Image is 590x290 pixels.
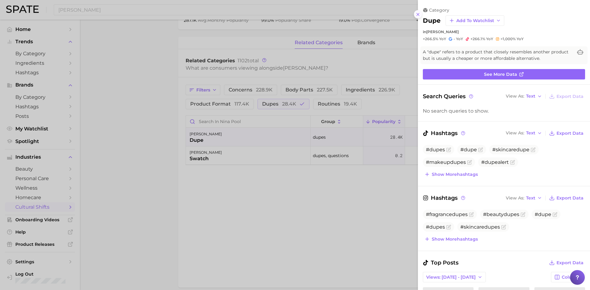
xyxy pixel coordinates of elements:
button: Flag as miscategorized or irrelevant [531,147,536,152]
span: #dupe [460,147,477,153]
button: Views: [DATE] - [DATE] [423,272,486,282]
button: Export Data [548,92,585,101]
span: Add to Watchlist [456,18,494,23]
span: See more data [484,72,517,77]
span: #skincaredupes [460,224,500,230]
button: Add to Watchlist [446,15,504,26]
button: Flag as miscategorized or irrelevant [446,225,451,230]
span: Top Posts [423,258,458,267]
button: View AsText [504,129,544,137]
span: Hashtags [423,194,466,202]
button: View AsText [504,194,544,202]
span: Columns [562,275,582,280]
span: - [454,37,455,41]
button: Export Data [548,129,585,137]
button: Flag as miscategorized or irrelevant [510,160,515,165]
button: Flag as miscategorized or irrelevant [501,225,506,230]
span: YoY [439,37,446,41]
span: #dupes [426,224,445,230]
span: Search Queries [423,92,474,101]
span: View As [506,196,524,200]
span: Export Data [557,260,584,265]
button: Export Data [548,194,585,202]
span: YoY [517,37,524,41]
span: #beautydupes [483,211,519,217]
span: Text [526,95,535,98]
span: View As [506,95,524,98]
button: Flag as miscategorized or irrelevant [467,160,472,165]
button: Columns [551,272,585,282]
span: Export Data [557,195,584,201]
span: #makeupdupes [426,159,466,165]
span: Views: [DATE] - [DATE] [426,275,476,280]
span: +266.1% [470,37,485,41]
span: #dupes [426,147,445,153]
button: Show morehashtags [423,235,479,243]
span: YoY [456,37,463,41]
span: YoY [486,37,493,41]
span: [PERSON_NAME] [426,29,459,34]
span: Show more hashtags [432,237,478,242]
span: View As [506,131,524,135]
span: #fragrancedupes [426,211,468,217]
button: Flag as miscategorized or irrelevant [469,212,474,217]
div: in [423,29,585,34]
button: Flag as miscategorized or irrelevant [446,147,451,152]
span: Text [526,131,535,135]
span: Show more hashtags [432,172,478,177]
span: Export Data [557,131,584,136]
span: #skincaredupe [492,147,529,153]
span: #dupe [535,211,551,217]
button: Export Data [548,258,585,267]
span: category [429,7,449,13]
span: +266.5% [423,37,438,41]
span: Hashtags [423,129,466,137]
button: Flag as miscategorized or irrelevant [478,147,483,152]
span: Text [526,196,535,200]
button: Flag as miscategorized or irrelevant [521,212,525,217]
span: >1,000% [501,37,516,41]
div: No search queries to show. [423,108,585,114]
button: Flag as miscategorized or irrelevant [553,212,557,217]
span: #dupealert [481,159,509,165]
span: A "dupe" refers to a product that closely resembles another product but is usually a cheaper or m... [423,49,573,62]
h2: dupe [423,17,441,24]
a: See more data [423,69,585,79]
span: Export Data [557,94,584,99]
button: View AsText [504,92,544,100]
button: Show morehashtags [423,170,479,179]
